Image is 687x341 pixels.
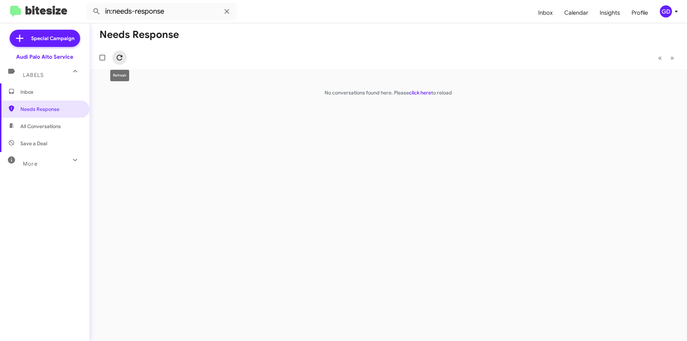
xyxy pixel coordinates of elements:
div: Audi Palo Alto Service [16,53,73,60]
a: Inbox [532,3,559,23]
span: « [658,53,662,62]
span: Inbox [20,88,81,96]
button: Next [666,50,678,65]
span: All Conversations [20,123,61,130]
button: Previous [654,50,666,65]
a: Calendar [559,3,594,23]
div: Refresh [110,70,129,81]
a: Special Campaign [10,30,80,47]
span: More [23,161,38,167]
h1: Needs Response [99,29,179,40]
span: Needs Response [20,106,81,113]
input: Search [87,3,237,20]
span: Special Campaign [31,35,74,42]
span: Save a Deal [20,140,47,147]
span: » [670,53,674,62]
a: Profile [626,3,654,23]
button: GD [654,5,679,18]
div: GD [660,5,672,18]
nav: Page navigation example [654,50,678,65]
a: click here [409,89,431,96]
span: Labels [23,72,44,78]
p: No conversations found here. Please to reload [89,89,687,96]
a: Insights [594,3,626,23]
